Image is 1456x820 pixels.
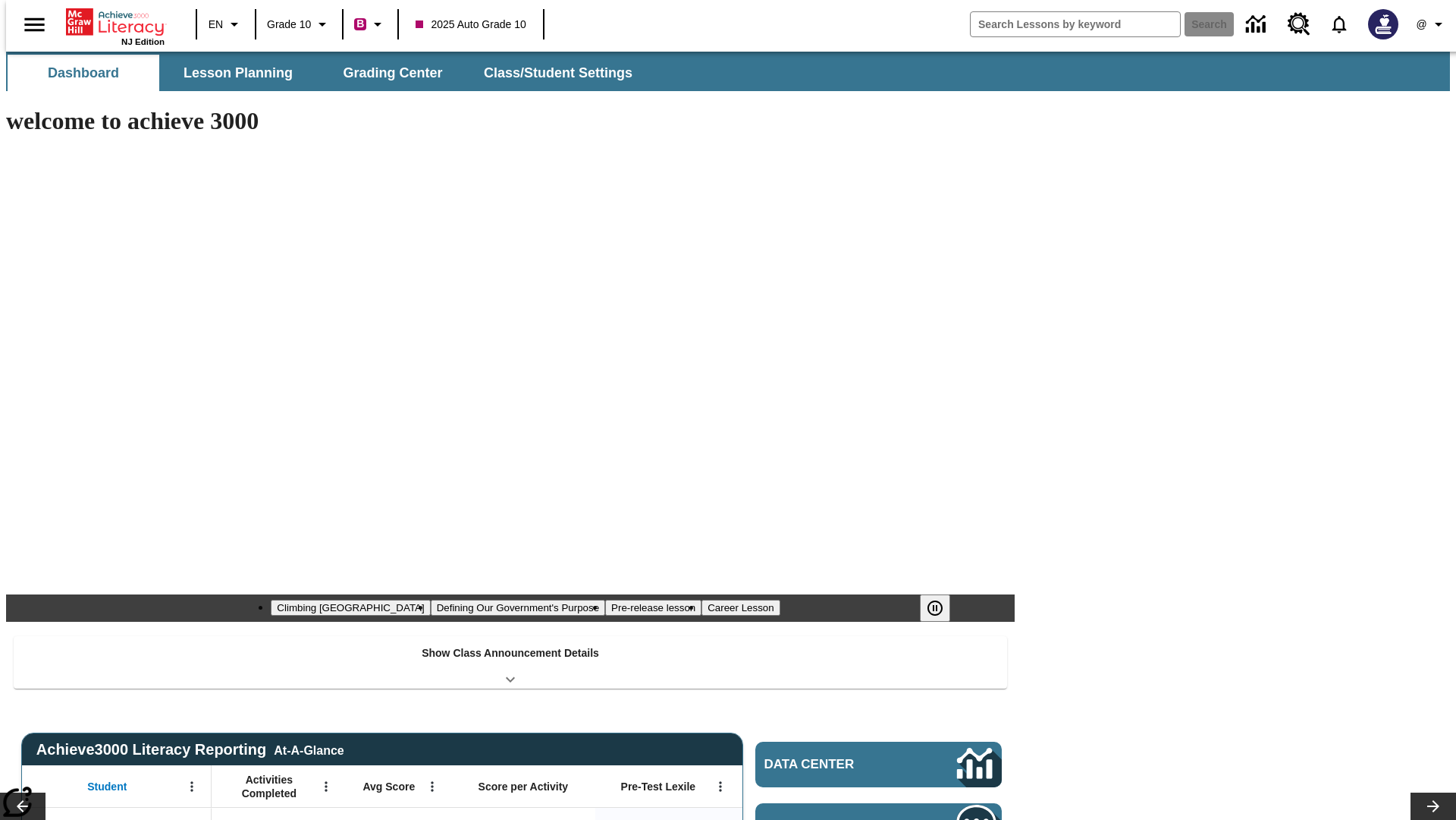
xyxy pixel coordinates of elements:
button: Open side menu [12,2,57,47]
h1: welcome to achieve 3000 [6,107,1015,135]
button: Profile/Settings [1407,11,1456,38]
input: search field [971,12,1180,36]
span: Score per Activity [479,780,569,793]
button: Open Menu [421,775,444,798]
a: Notifications [1319,5,1359,44]
p: Show Class Announcement Details [422,645,599,661]
div: At-A-Glance [274,741,344,758]
span: Pre-Test Lexile [621,780,696,793]
button: Language: EN, Select a language [202,11,250,38]
div: SubNavbar [6,55,646,91]
span: Activities Completed [219,773,319,800]
a: Data Center [1237,4,1279,46]
div: Pause [920,594,965,622]
span: Achieve3000 Literacy Reporting [36,741,344,758]
span: @ [1416,17,1426,33]
button: Grading Center [317,55,469,91]
button: Class/Student Settings [472,55,645,91]
button: Slide 3 Pre-release lesson [605,600,701,616]
span: Student [87,780,127,793]
button: Slide 2 Defining Our Government's Purpose [431,600,605,616]
span: Data Center [764,757,906,772]
button: Lesson carousel, Next [1410,793,1456,820]
img: Avatar [1368,9,1398,39]
button: Dashboard [8,55,159,91]
span: Avg Score [362,780,415,793]
button: Lesson Planning [162,55,314,91]
span: B [356,14,364,33]
div: Home [66,5,165,46]
button: Open Menu [709,775,732,798]
button: Slide 1 Climbing Mount Tai [271,600,430,616]
button: Open Menu [180,775,203,798]
a: Data Center [755,742,1002,787]
a: Home [66,7,165,37]
button: Open Menu [315,775,337,798]
button: Pause [920,594,950,622]
div: SubNavbar [6,52,1450,91]
button: Grade: Grade 10, Select a grade [261,11,337,38]
span: NJ Edition [121,37,165,46]
div: Show Class Announcement Details [14,636,1007,689]
a: Resource Center, Will open in new tab [1279,4,1319,45]
button: Slide 4 Career Lesson [701,600,780,616]
button: Select a new avatar [1359,5,1407,44]
span: EN [209,17,223,33]
button: Boost Class color is violet red. Change class color [348,11,393,38]
span: 2025 Auto Grade 10 [416,17,526,33]
span: Grade 10 [267,17,311,33]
